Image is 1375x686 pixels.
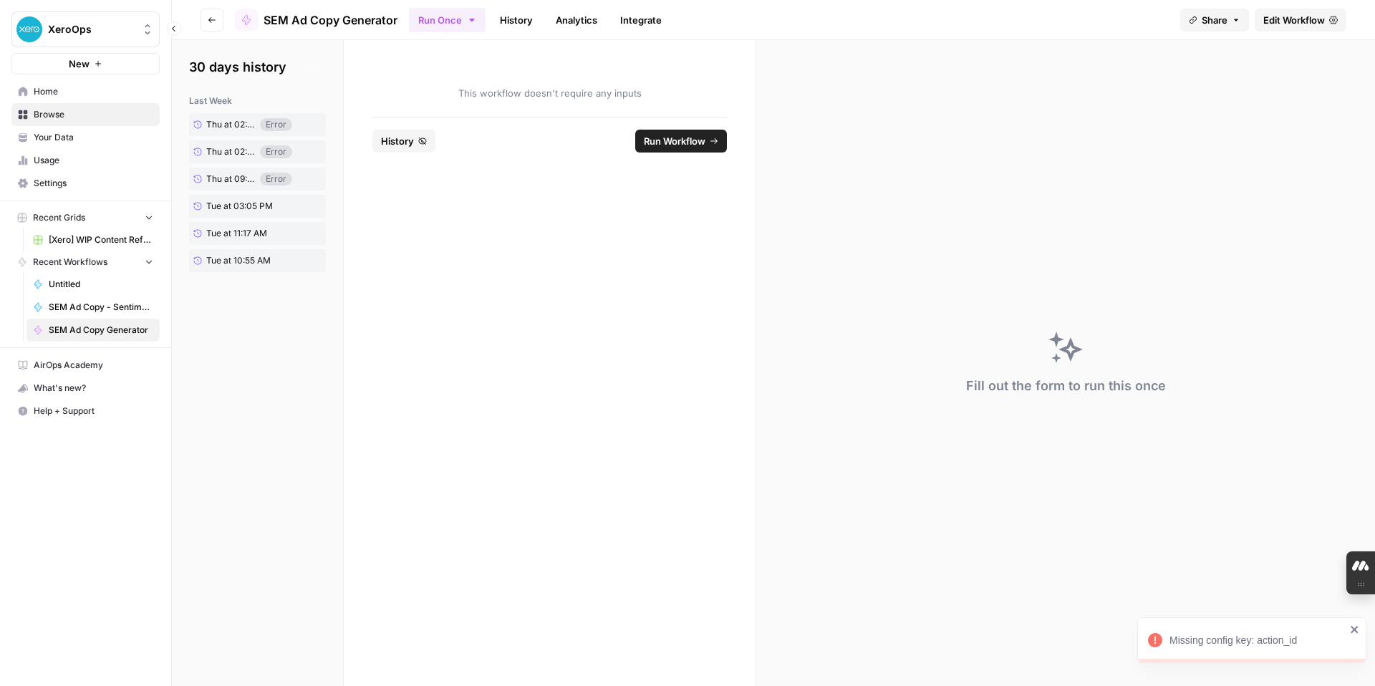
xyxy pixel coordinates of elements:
span: Share [1202,13,1227,27]
button: Run Once [409,8,486,32]
div: What's new? [12,377,159,399]
span: Thu at 02:49 PM [206,145,256,158]
span: Tue at 10:55 AM [206,254,271,267]
a: Tue at 11:17 AM [189,222,296,245]
a: Integrate [612,9,670,32]
span: SEM Ad Copy - Sentiment Analysis [49,301,153,314]
div: Fill out the form to run this once [966,376,1166,396]
img: XeroOps Logo [16,16,42,42]
a: Thu at 02:49 PM [189,141,260,163]
a: Settings [11,172,160,195]
span: Run Workflow [644,134,705,148]
a: Analytics [547,9,606,32]
a: Tue at 03:05 PM [189,195,296,218]
a: Usage [11,149,160,172]
button: Workspace: XeroOps [11,11,160,47]
span: History [381,134,414,148]
div: Missing config key: action_id [1169,633,1346,647]
span: Recent Workflows [33,256,107,269]
button: What's new? [11,377,160,400]
span: Edit Workflow [1263,13,1325,27]
a: Edit Workflow [1255,9,1346,32]
button: New [11,53,160,74]
h2: 30 days history [189,57,326,77]
div: Error [260,173,292,185]
button: Help + Support [11,400,160,422]
button: Recent Grids [11,207,160,228]
a: Tue at 10:55 AM [189,249,296,272]
button: History [372,130,435,153]
span: Tue at 11:17 AM [206,227,267,240]
a: SEM Ad Copy Generator [26,319,160,342]
span: Home [34,85,153,98]
button: close [1350,624,1360,635]
div: last week [189,95,326,107]
span: Recent Grids [33,211,85,224]
a: Thu at 02:55 PM [189,114,260,135]
span: Thu at 02:55 PM [206,118,256,131]
a: Home [11,80,160,103]
div: Error [260,118,292,131]
span: SEM Ad Copy Generator [264,11,397,29]
span: SEM Ad Copy Generator [49,324,153,337]
span: [Xero] WIP Content Refresh [49,233,153,246]
span: New [69,57,90,71]
span: Untitled [49,278,153,291]
a: AirOps Academy [11,354,160,377]
span: This workflow doesn't require any inputs [372,86,727,100]
div: Error [260,145,292,158]
span: Help + Support [34,405,153,417]
a: Thu at 09:46 AM [189,168,260,190]
a: [Xero] WIP Content Refresh [26,228,160,251]
span: Usage [34,154,153,167]
a: Browse [11,103,160,126]
a: Your Data [11,126,160,149]
a: SEM Ad Copy - Sentiment Analysis [26,296,160,319]
span: Settings [34,177,153,190]
span: Your Data [34,131,153,144]
button: Share [1180,9,1249,32]
button: Recent Workflows [11,251,160,273]
span: XeroOps [48,22,135,37]
a: History [491,9,541,32]
a: SEM Ad Copy Generator [235,9,397,32]
span: Browse [34,108,153,121]
span: AirOps Academy [34,359,153,372]
span: Thu at 09:46 AM [206,173,256,185]
a: Untitled [26,273,160,296]
button: Run Workflow [635,130,727,153]
span: Tue at 03:05 PM [206,200,273,213]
